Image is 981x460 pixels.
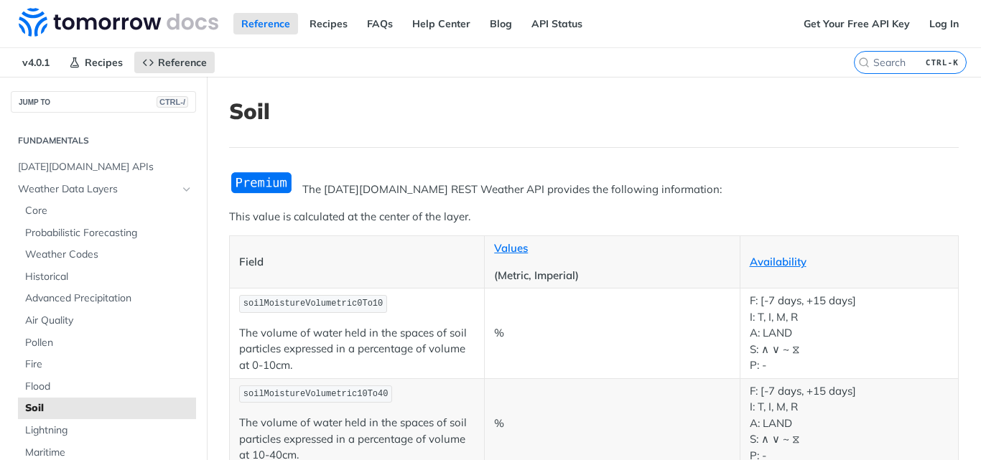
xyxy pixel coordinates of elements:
[229,182,959,198] p: The [DATE][DOMAIN_NAME] REST Weather API provides the following information:
[25,314,192,328] span: Air Quality
[25,357,192,372] span: Fire
[243,389,389,399] span: soilMoistureVolumetric10To40
[25,380,192,394] span: Flood
[233,13,298,34] a: Reference
[18,244,196,266] a: Weather Codes
[229,209,959,225] p: This value is calculated at the center of the layer.
[18,182,177,197] span: Weather Data Layers
[18,200,196,222] a: Core
[181,184,192,195] button: Hide subpages for Weather Data Layers
[25,226,192,240] span: Probabilistic Forecasting
[494,416,730,432] p: %
[750,255,806,268] a: Availability
[11,91,196,113] button: JUMP TOCTRL-/
[482,13,520,34] a: Blog
[524,13,590,34] a: API Status
[239,254,475,271] p: Field
[750,293,949,374] p: F: [-7 days, +15 days] I: T, I, M, R A: LAND S: ∧ ∨ ~ ⧖ P: -
[359,13,401,34] a: FAQs
[11,156,196,178] a: [DATE][DOMAIN_NAME] APIs
[25,401,192,416] span: Soil
[134,52,215,73] a: Reference
[922,55,962,70] kbd: CTRL-K
[239,325,475,374] p: The volume of water held in the spaces of soil particles expressed in a percentage of volume at 0...
[25,270,192,284] span: Historical
[404,13,478,34] a: Help Center
[158,56,207,69] span: Reference
[494,241,528,255] a: Values
[18,354,196,375] a: Fire
[25,291,192,306] span: Advanced Precipitation
[18,420,196,441] a: Lightning
[14,52,57,73] span: v4.0.1
[157,96,188,108] span: CTRL-/
[25,336,192,350] span: Pollen
[25,248,192,262] span: Weather Codes
[85,56,123,69] span: Recipes
[858,57,870,68] svg: Search
[796,13,918,34] a: Get Your Free API Key
[11,179,196,200] a: Weather Data LayersHide subpages for Weather Data Layers
[11,134,196,147] h2: Fundamentals
[25,423,192,438] span: Lightning
[921,13,967,34] a: Log In
[18,310,196,332] a: Air Quality
[18,376,196,398] a: Flood
[25,204,192,218] span: Core
[18,288,196,309] a: Advanced Precipitation
[229,98,959,124] h1: Soil
[25,446,192,460] span: Maritime
[18,222,196,244] a: Probabilistic Forecasting
[494,325,730,342] p: %
[19,8,218,37] img: Tomorrow.io Weather API Docs
[61,52,131,73] a: Recipes
[243,299,383,309] span: soilMoistureVolumetric0To10
[18,398,196,419] a: Soil
[18,332,196,354] a: Pollen
[302,13,355,34] a: Recipes
[18,266,196,288] a: Historical
[494,268,730,284] p: (Metric, Imperial)
[18,160,192,174] span: [DATE][DOMAIN_NAME] APIs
